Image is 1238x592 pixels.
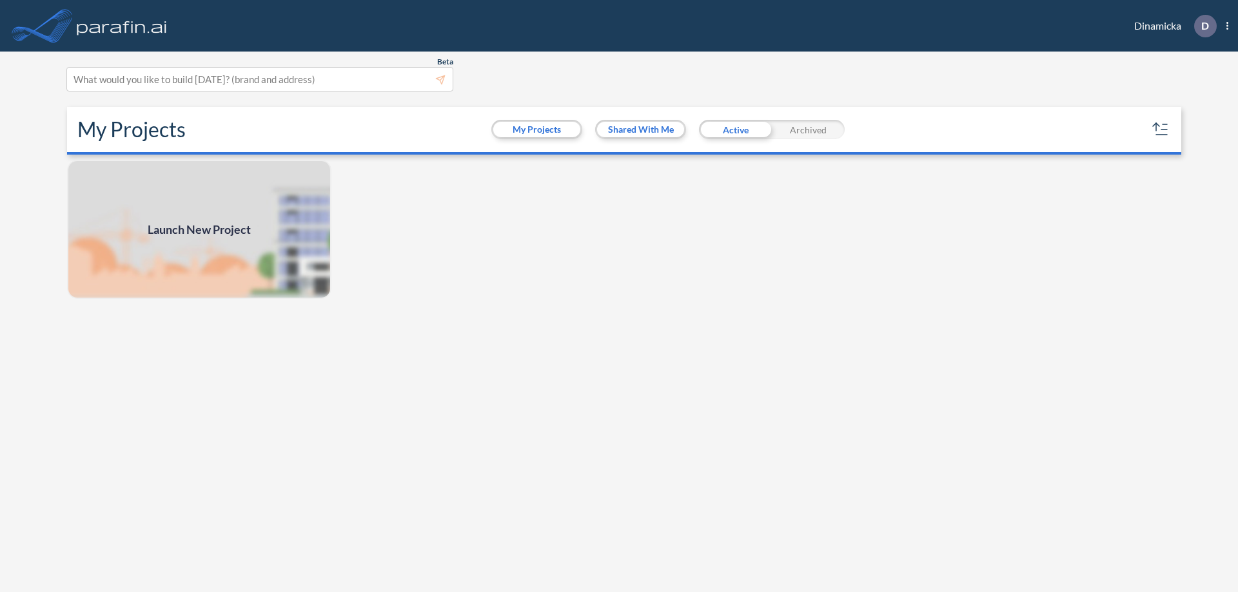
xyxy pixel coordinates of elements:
[493,122,580,137] button: My Projects
[77,117,186,142] h2: My Projects
[772,120,845,139] div: Archived
[1201,20,1209,32] p: D
[597,122,684,137] button: Shared With Me
[437,57,453,67] span: Beta
[699,120,772,139] div: Active
[1115,15,1228,37] div: Dinamicka
[148,221,251,238] span: Launch New Project
[67,160,331,299] img: add
[74,13,170,39] img: logo
[1150,119,1171,140] button: sort
[67,160,331,299] a: Launch New Project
